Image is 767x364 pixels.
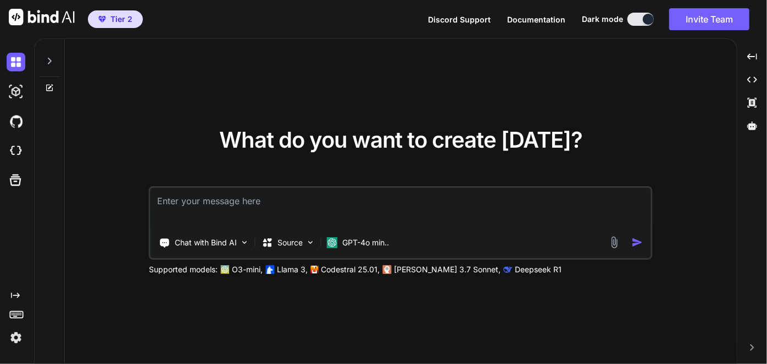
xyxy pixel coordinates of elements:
span: Tier 2 [110,14,132,25]
p: Source [277,237,303,248]
img: githubDark [7,112,25,131]
p: Deepseek R1 [515,264,562,275]
p: GPT-4o min.. [342,237,389,248]
button: premiumTier 2 [88,10,143,28]
img: GPT-4 [221,265,230,274]
span: Dark mode [582,14,623,25]
p: O3-mini, [232,264,263,275]
img: Pick Models [306,238,315,247]
img: cloudideIcon [7,142,25,160]
span: What do you want to create [DATE]? [219,126,582,153]
p: Codestral 25.01, [321,264,380,275]
img: Llama2 [266,265,275,274]
p: [PERSON_NAME] 3.7 Sonnet, [394,264,501,275]
img: settings [7,328,25,347]
button: Documentation [507,14,565,25]
img: Bind AI [9,9,75,25]
img: claude [504,265,513,274]
img: GPT-4o mini [327,237,338,248]
img: Pick Tools [240,238,249,247]
button: Discord Support [428,14,491,25]
p: Supported models: [149,264,218,275]
img: claude [383,265,392,274]
p: Llama 3, [277,264,308,275]
img: darkAi-studio [7,82,25,101]
img: Mistral-AI [311,266,319,273]
img: attachment [608,236,621,249]
img: icon [632,237,643,248]
img: darkChat [7,53,25,71]
p: Chat with Bind AI [175,237,237,248]
button: Invite Team [669,8,749,30]
img: premium [98,16,106,23]
span: Discord Support [428,15,491,24]
span: Documentation [507,15,565,24]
